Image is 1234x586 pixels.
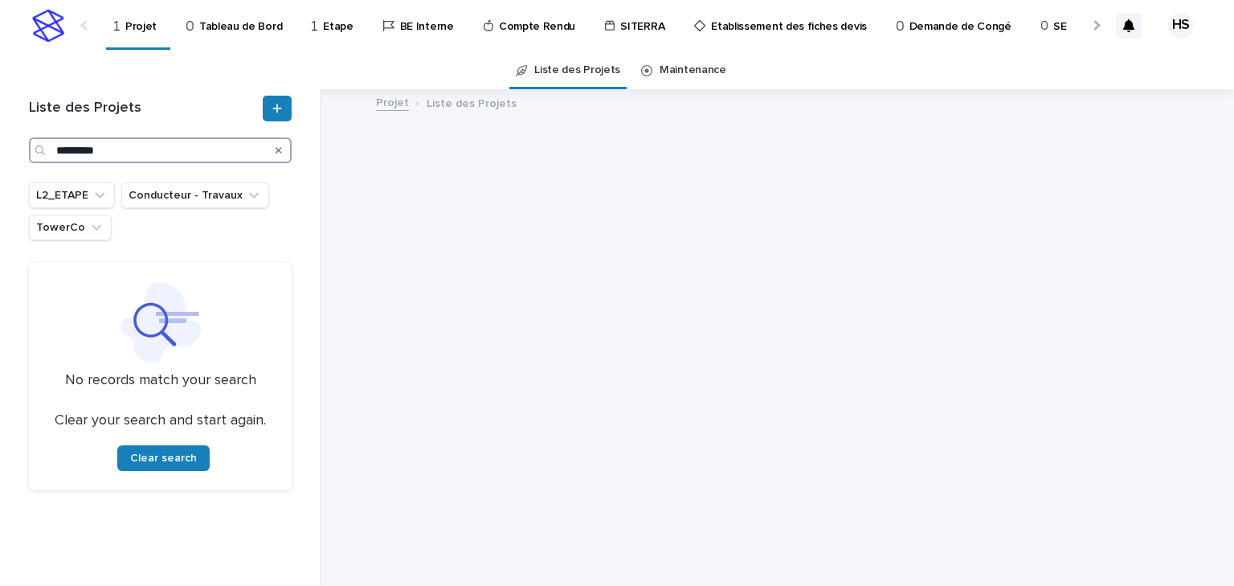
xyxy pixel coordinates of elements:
a: Projet [376,92,409,111]
div: HS [1168,13,1194,39]
p: Clear your search and start again. [55,412,266,430]
p: Liste des Projets [427,93,517,111]
h1: Liste des Projets [29,100,259,117]
button: L2_ETAPE [29,182,115,208]
a: Liste des Projets [534,51,620,89]
span: Clear search [130,453,197,464]
img: stacker-logo-s-only.png [32,10,64,42]
input: Search [29,137,292,163]
button: TowerCo [29,215,112,240]
p: No records match your search [48,372,272,390]
button: Conducteur - Travaux [121,182,269,208]
button: Clear search [117,445,210,471]
a: Maintenance [660,51,726,89]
